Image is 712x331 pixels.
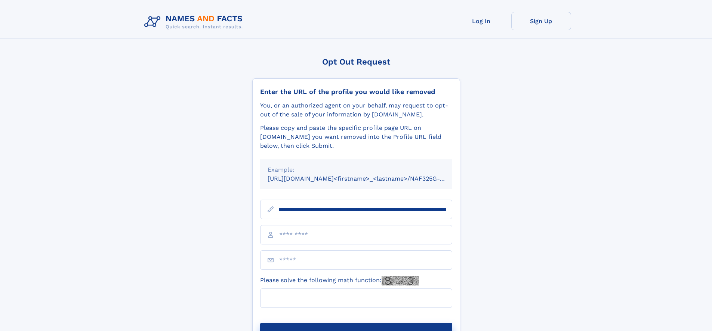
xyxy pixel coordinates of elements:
[268,175,466,182] small: [URL][DOMAIN_NAME]<firstname>_<lastname>/NAF325G-xxxxxxxx
[451,12,511,30] a: Log In
[260,276,419,285] label: Please solve the following math function:
[260,124,452,150] div: Please copy and paste the specific profile page URL on [DOMAIN_NAME] you want removed into the Pr...
[511,12,571,30] a: Sign Up
[268,165,445,174] div: Example:
[260,88,452,96] div: Enter the URL of the profile you would like removed
[260,101,452,119] div: You, or an authorized agent on your behalf, may request to opt-out of the sale of your informatio...
[252,57,460,66] div: Opt Out Request
[141,12,249,32] img: Logo Names and Facts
